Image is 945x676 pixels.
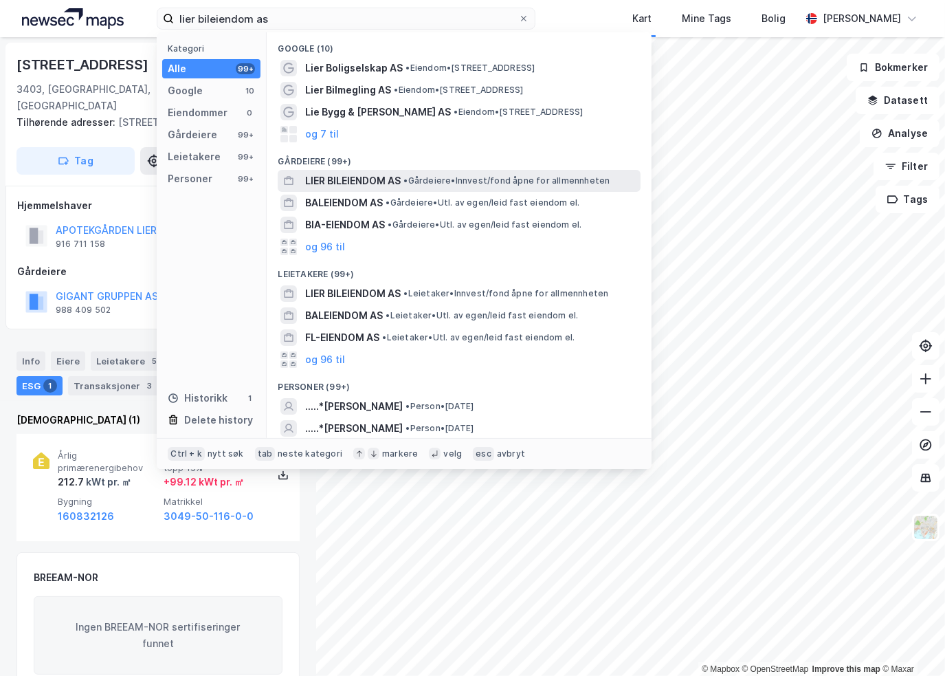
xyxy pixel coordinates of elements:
[16,376,63,395] div: ESG
[244,393,255,404] div: 1
[56,239,105,250] div: 916 711 158
[305,126,339,142] button: og 7 til
[382,448,418,459] div: markere
[168,149,221,165] div: Leietakere
[305,195,383,211] span: BALEIENDOM AS
[267,32,652,57] div: Google (10)
[386,197,579,208] span: Gårdeiere • Utl. av egen/leid fast eiendom el.
[58,508,114,525] button: 160832126
[761,10,786,27] div: Bolig
[34,596,282,675] div: Ingen BREEAM-NOR sertifiseringer funnet
[405,423,474,434] span: Person • [DATE]
[403,288,408,298] span: •
[164,508,254,525] button: 3049-50-116-0-0
[305,329,379,346] span: FL-EIENDOM AS
[58,450,158,474] span: Årlig primærenergibehov
[876,610,945,676] iframe: Chat Widget
[386,310,578,321] span: Leietaker • Utl. av egen/leid fast eiendom el.
[143,379,157,393] div: 3
[913,514,939,541] img: Z
[267,145,652,170] div: Gårdeiere (99+)
[236,129,255,140] div: 99+
[16,147,135,175] button: Tag
[305,82,391,98] span: Lier Bilmegling AS
[22,8,124,29] img: logo.a4113a55bc3d86da70a041830d287a7e.svg
[168,171,212,187] div: Personer
[388,219,392,230] span: •
[244,107,255,118] div: 0
[382,332,386,342] span: •
[208,448,244,459] div: nytt søk
[305,217,385,233] span: BIA-EIENDOM AS
[16,114,289,131] div: [STREET_ADDRESS]
[16,116,118,128] span: Tilhørende adresser:
[403,175,610,186] span: Gårdeiere • Innvest/fond åpne for allmennheten
[43,379,57,393] div: 1
[168,61,186,77] div: Alle
[812,664,880,674] a: Improve this map
[17,197,299,214] div: Hjemmelshaver
[386,310,390,320] span: •
[168,43,260,54] div: Kategori
[405,401,410,411] span: •
[454,107,458,117] span: •
[16,81,246,114] div: 3403, [GEOGRAPHIC_DATA], [GEOGRAPHIC_DATA]
[56,305,111,316] div: 988 409 502
[305,420,403,437] span: .....*[PERSON_NAME]
[51,351,85,371] div: Eiere
[267,371,652,395] div: Personer (99+)
[168,105,227,121] div: Eiendommer
[16,412,300,428] div: [DEMOGRAPHIC_DATA] (1)
[84,474,131,490] div: kWt pr. ㎡
[16,54,151,76] div: [STREET_ADDRESS]
[403,175,408,186] span: •
[454,107,583,118] span: Eiendom • [STREET_ADDRESS]
[244,85,255,96] div: 10
[168,447,205,461] div: Ctrl + k
[305,398,403,415] span: .....*[PERSON_NAME]
[236,151,255,162] div: 99+
[236,173,255,184] div: 99+
[148,354,162,368] div: 5
[386,197,390,208] span: •
[58,474,131,490] div: 212.7
[305,173,401,189] span: LIER BILEIENDOM AS
[174,8,518,29] input: Søk på adresse, matrikkel, gårdeiere, leietakere eller personer
[68,376,162,395] div: Transaksjoner
[305,285,401,302] span: LIER BILEIENDOM AS
[394,85,398,95] span: •
[742,664,809,674] a: OpenStreetMap
[305,239,345,255] button: og 96 til
[405,63,535,74] span: Eiendom • [STREET_ADDRESS]
[34,569,98,586] div: BREEAM-NOR
[16,351,45,371] div: Info
[388,219,581,230] span: Gårdeiere • Utl. av egen/leid fast eiendom el.
[405,401,474,412] span: Person • [DATE]
[278,448,342,459] div: neste kategori
[702,664,740,674] a: Mapbox
[473,447,494,461] div: esc
[168,390,227,406] div: Historikk
[632,10,652,27] div: Kart
[682,10,731,27] div: Mine Tags
[876,186,940,213] button: Tags
[17,263,299,280] div: Gårdeiere
[394,85,523,96] span: Eiendom • [STREET_ADDRESS]
[91,351,167,371] div: Leietakere
[305,307,383,324] span: BALEIENDOM AS
[267,258,652,283] div: Leietakere (99+)
[405,423,410,433] span: •
[405,63,410,73] span: •
[305,351,345,368] button: og 96 til
[823,10,901,27] div: [PERSON_NAME]
[403,288,608,299] span: Leietaker • Innvest/fond åpne for allmennheten
[443,448,462,459] div: velg
[305,60,403,76] span: Lier Boligselskap AS
[497,448,525,459] div: avbryt
[236,63,255,74] div: 99+
[847,54,940,81] button: Bokmerker
[856,87,940,114] button: Datasett
[168,83,203,99] div: Google
[382,332,575,343] span: Leietaker • Utl. av egen/leid fast eiendom el.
